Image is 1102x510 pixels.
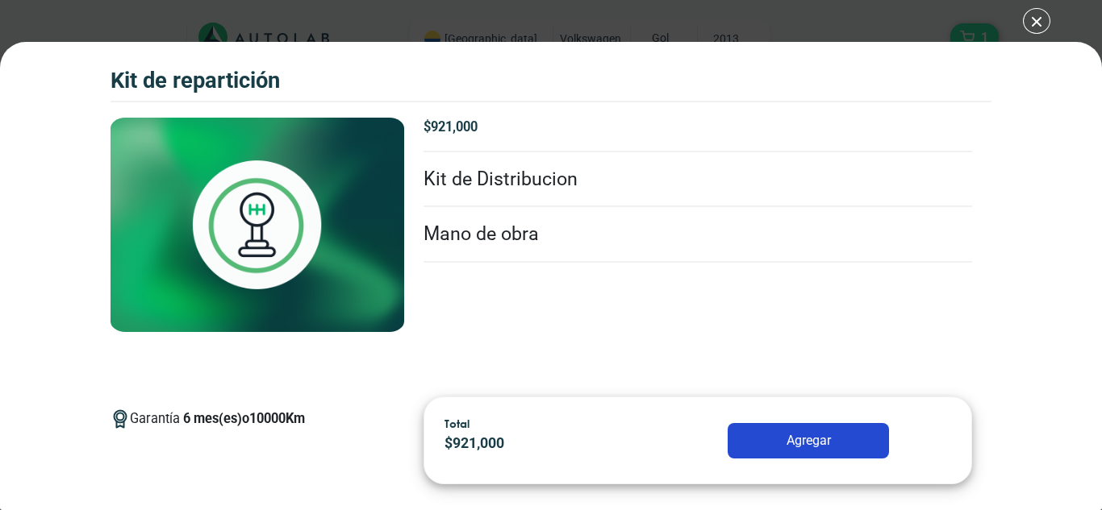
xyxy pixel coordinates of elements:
[445,433,641,454] p: $ 921,000
[424,207,973,263] li: Mano de obra
[445,417,470,430] span: Total
[130,409,305,442] span: Garantía
[424,118,973,138] p: $ 921,000
[111,68,280,94] h3: Kit de Repartición
[183,409,305,429] p: 6 mes(es) o 10000 Km
[728,423,889,458] button: Agregar
[424,152,973,208] li: Kit de Distribucion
